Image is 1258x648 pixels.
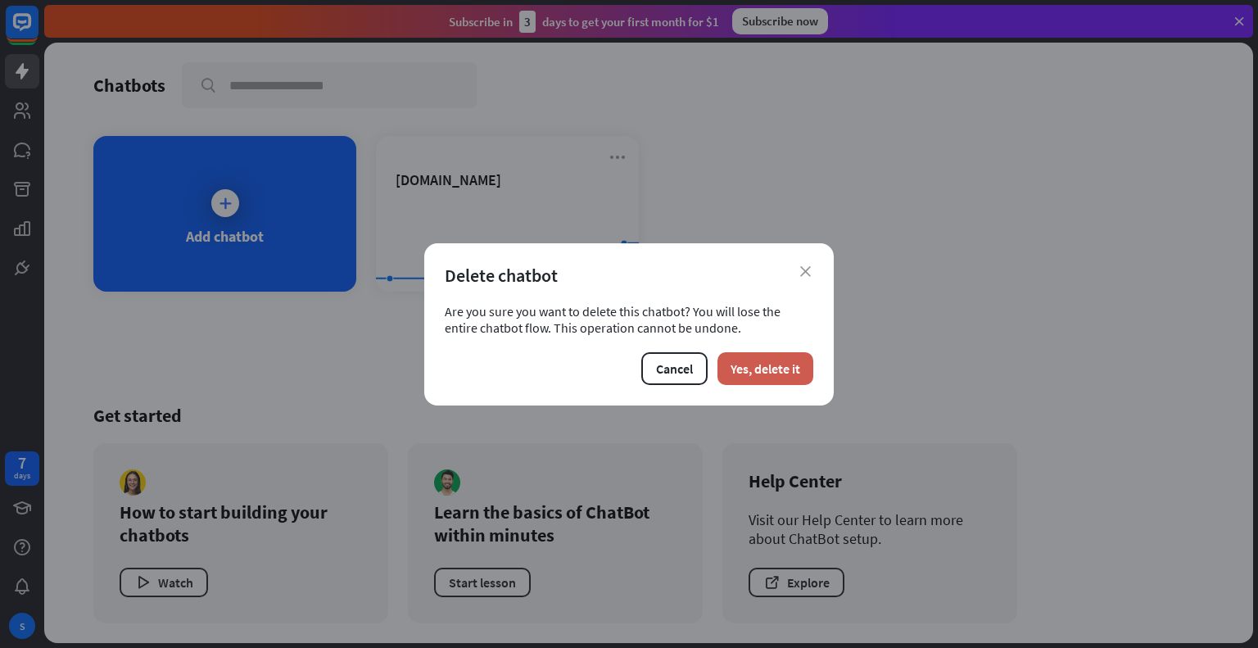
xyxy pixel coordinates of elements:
[641,352,708,385] button: Cancel
[445,303,813,336] div: Are you sure you want to delete this chatbot? You will lose the entire chatbot flow. This operati...
[445,264,813,287] div: Delete chatbot
[717,352,813,385] button: Yes, delete it
[800,266,811,277] i: close
[13,7,62,56] button: Open LiveChat chat widget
